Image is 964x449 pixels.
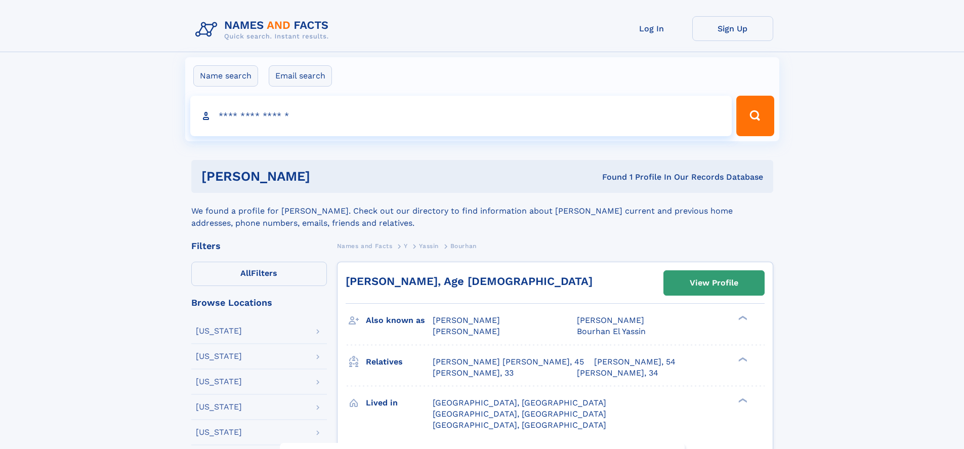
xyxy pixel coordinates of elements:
[196,378,242,386] div: [US_STATE]
[690,271,738,295] div: View Profile
[433,420,606,430] span: [GEOGRAPHIC_DATA], [GEOGRAPHIC_DATA]
[366,394,433,412] h3: Lived in
[736,397,748,403] div: ❯
[269,65,332,87] label: Email search
[193,65,258,87] label: Name search
[450,242,477,250] span: Bourhan
[196,352,242,360] div: [US_STATE]
[404,242,408,250] span: Y
[433,356,584,368] a: [PERSON_NAME] [PERSON_NAME], 45
[404,239,408,252] a: Y
[594,356,676,368] a: [PERSON_NAME], 54
[196,403,242,411] div: [US_STATE]
[692,16,773,41] a: Sign Up
[366,353,433,371] h3: Relatives
[433,326,500,336] span: [PERSON_NAME]
[433,368,514,379] a: [PERSON_NAME], 33
[577,315,644,325] span: [PERSON_NAME]
[736,356,748,362] div: ❯
[240,268,251,278] span: All
[611,16,692,41] a: Log In
[346,275,593,288] a: [PERSON_NAME], Age [DEMOGRAPHIC_DATA]
[190,96,732,136] input: search input
[196,327,242,335] div: [US_STATE]
[433,315,500,325] span: [PERSON_NAME]
[736,96,774,136] button: Search Button
[664,271,764,295] a: View Profile
[577,326,646,336] span: Bourhan El Yassin
[736,315,748,321] div: ❯
[191,193,773,229] div: We found a profile for [PERSON_NAME]. Check out our directory to find information about [PERSON_N...
[191,262,327,286] label: Filters
[191,241,327,251] div: Filters
[191,16,337,44] img: Logo Names and Facts
[456,172,763,183] div: Found 1 Profile In Our Records Database
[419,239,439,252] a: Yassin
[201,170,456,183] h1: [PERSON_NAME]
[337,239,393,252] a: Names and Facts
[433,409,606,419] span: [GEOGRAPHIC_DATA], [GEOGRAPHIC_DATA]
[196,428,242,436] div: [US_STATE]
[577,368,658,379] a: [PERSON_NAME], 34
[191,298,327,307] div: Browse Locations
[433,398,606,407] span: [GEOGRAPHIC_DATA], [GEOGRAPHIC_DATA]
[419,242,439,250] span: Yassin
[366,312,433,329] h3: Also known as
